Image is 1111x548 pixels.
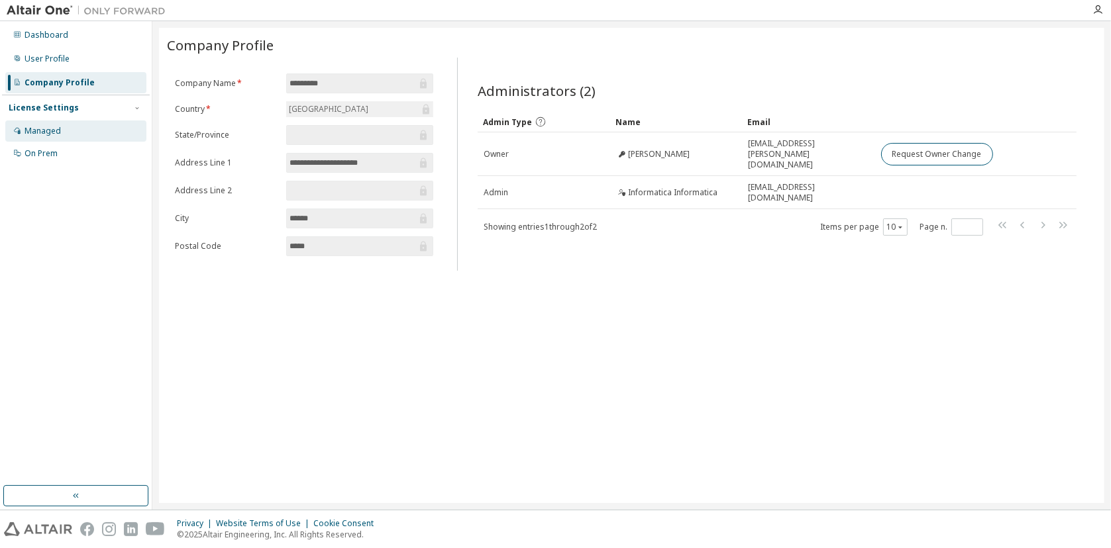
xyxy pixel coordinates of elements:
[4,522,72,536] img: altair_logo.svg
[820,218,908,236] span: Items per page
[749,138,869,170] span: [EMAIL_ADDRESS][PERSON_NAME][DOMAIN_NAME]
[175,241,278,251] label: Postal Code
[175,158,278,168] label: Address Line 1
[177,518,216,529] div: Privacy
[25,30,68,40] div: Dashboard
[920,218,983,236] span: Page n.
[886,222,904,232] button: 10
[484,187,508,198] span: Admin
[615,111,737,132] div: Name
[167,36,274,54] span: Company Profile
[175,130,278,140] label: State/Province
[7,4,172,17] img: Altair One
[628,149,690,160] span: [PERSON_NAME]
[484,221,597,232] span: Showing entries 1 through 2 of 2
[313,518,382,529] div: Cookie Consent
[80,522,94,536] img: facebook.svg
[748,111,870,132] div: Email
[102,522,116,536] img: instagram.svg
[175,78,278,89] label: Company Name
[287,102,370,116] div: [GEOGRAPHIC_DATA]
[628,187,717,198] span: Informatica Informatica
[124,522,138,536] img: linkedin.svg
[881,143,993,165] button: Request Owner Change
[25,54,70,64] div: User Profile
[175,185,278,196] label: Address Line 2
[216,518,313,529] div: Website Terms of Use
[478,81,596,100] span: Administrators (2)
[175,104,278,114] label: Country
[177,529,382,540] p: © 2025 Altair Engineering, Inc. All Rights Reserved.
[286,101,433,117] div: [GEOGRAPHIC_DATA]
[175,213,278,224] label: City
[25,77,95,88] div: Company Profile
[484,149,509,160] span: Owner
[146,522,165,536] img: youtube.svg
[483,116,532,128] span: Admin Type
[25,148,58,159] div: On Prem
[749,182,869,203] span: [EMAIL_ADDRESS][DOMAIN_NAME]
[25,126,61,136] div: Managed
[9,103,79,113] div: License Settings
